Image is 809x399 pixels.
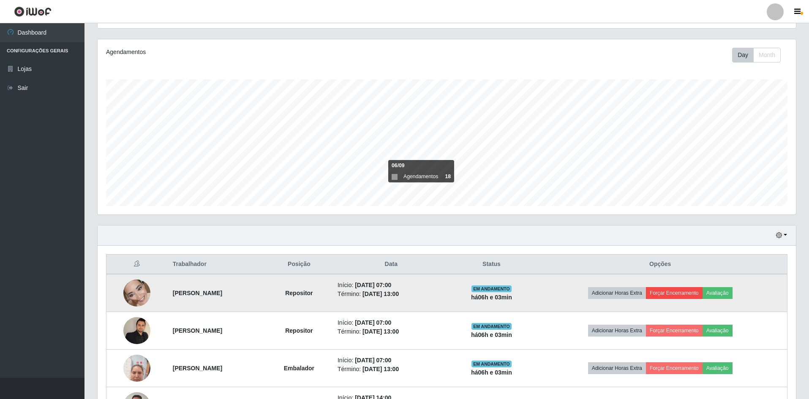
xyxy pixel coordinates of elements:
th: Posição [266,255,332,274]
th: Data [332,255,450,274]
button: Adicionar Horas Extra [588,287,646,299]
time: [DATE] 07:00 [355,357,391,364]
strong: Repositor [285,327,313,334]
button: Adicionar Horas Extra [588,362,646,374]
img: 1757598806047.jpeg [123,263,150,323]
img: 1758203147190.jpeg [123,350,150,386]
time: [DATE] 07:00 [355,282,391,288]
strong: Embalador [284,365,314,372]
button: Forçar Encerramento [646,325,703,337]
div: Toolbar with button groups [732,48,787,62]
time: [DATE] 07:00 [355,319,391,326]
span: EM ANDAMENTO [471,323,512,330]
strong: há 06 h e 03 min [471,331,512,338]
img: CoreUI Logo [14,6,52,17]
button: Avaliação [703,362,733,374]
button: Month [753,48,781,62]
button: Forçar Encerramento [646,362,703,374]
li: Início: [338,356,445,365]
span: EM ANDAMENTO [471,285,512,292]
li: Término: [338,290,445,299]
button: Avaliação [703,325,733,337]
time: [DATE] 13:00 [362,328,399,335]
li: Início: [338,281,445,290]
th: Opções [533,255,787,274]
button: Day [732,48,754,62]
li: Término: [338,365,445,374]
li: Início: [338,318,445,327]
div: First group [732,48,781,62]
div: Agendamentos [106,48,383,57]
th: Trabalhador [168,255,266,274]
strong: há 06 h e 03 min [471,294,512,301]
img: 1758072305325.jpeg [123,317,150,344]
span: EM ANDAMENTO [471,361,512,367]
button: Avaliação [703,287,733,299]
strong: [PERSON_NAME] [173,365,222,372]
time: [DATE] 13:00 [362,366,399,372]
strong: [PERSON_NAME] [173,290,222,296]
button: Adicionar Horas Extra [588,325,646,337]
strong: há 06 h e 03 min [471,369,512,376]
th: Status [450,255,534,274]
time: [DATE] 13:00 [362,290,399,297]
strong: [PERSON_NAME] [173,327,222,334]
button: Forçar Encerramento [646,287,703,299]
li: Término: [338,327,445,336]
strong: Repositor [285,290,313,296]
